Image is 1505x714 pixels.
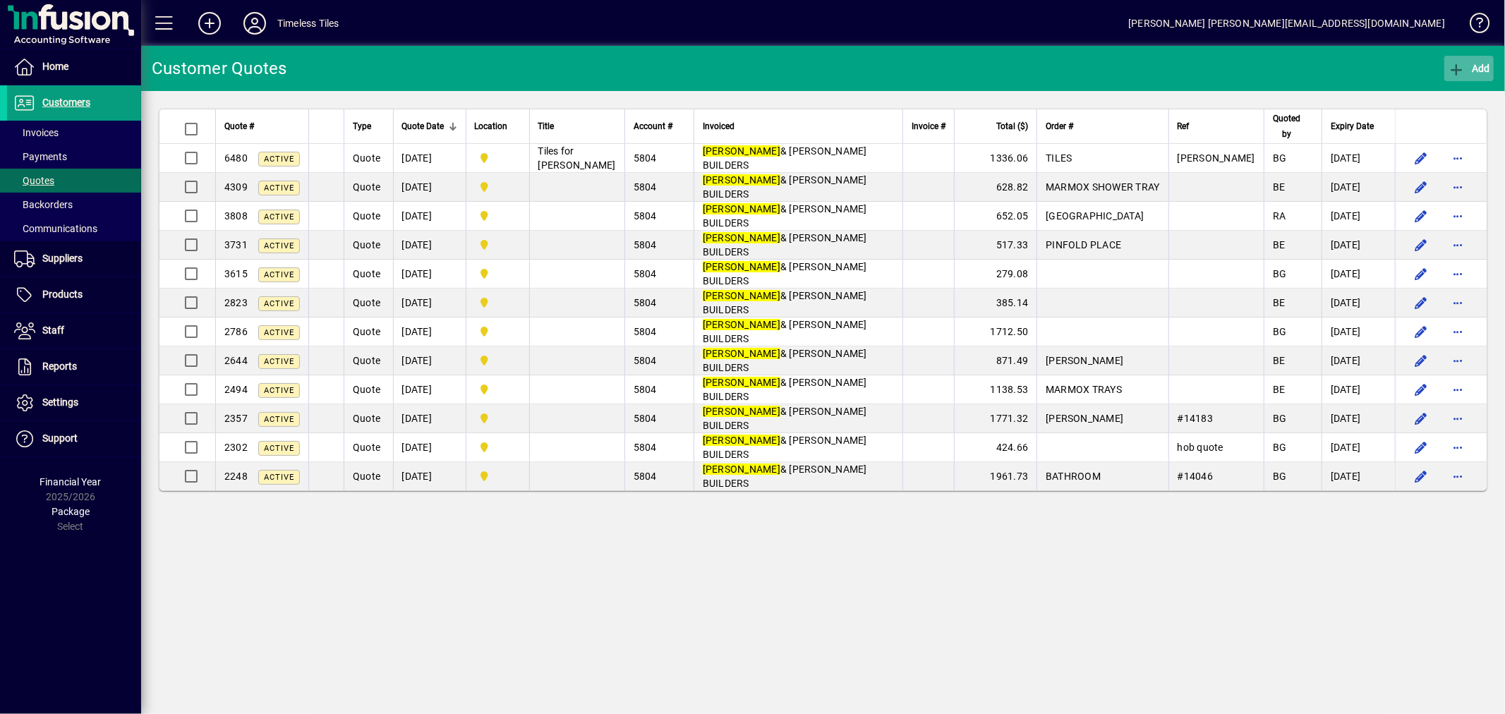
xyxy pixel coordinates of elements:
[264,299,294,308] span: Active
[393,289,466,317] td: [DATE]
[1273,413,1287,424] span: BG
[475,411,521,426] span: Dunedin
[703,145,867,171] span: & [PERSON_NAME] BUILDERS
[393,317,466,346] td: [DATE]
[264,328,294,337] span: Active
[538,119,555,134] span: Title
[703,174,780,186] em: [PERSON_NAME]
[703,119,894,134] div: Invoiced
[1322,202,1395,231] td: [DATE]
[42,289,83,300] span: Products
[1273,268,1287,279] span: BG
[40,476,102,488] span: Financial Year
[187,11,232,36] button: Add
[703,261,780,272] em: [PERSON_NAME]
[42,432,78,444] span: Support
[42,97,90,108] span: Customers
[393,260,466,289] td: [DATE]
[264,212,294,222] span: Active
[703,406,867,431] span: & [PERSON_NAME] BUILDERS
[1273,355,1286,366] span: BE
[1322,144,1395,173] td: [DATE]
[393,202,466,231] td: [DATE]
[353,297,380,308] span: Quote
[1331,119,1374,134] span: Expiry Date
[634,297,657,308] span: 5804
[954,173,1036,202] td: 628.82
[1410,320,1432,343] button: Edit
[1046,471,1101,482] span: BATHROOM
[52,506,90,517] span: Package
[402,119,457,134] div: Quote Date
[224,119,300,134] div: Quote #
[1322,260,1395,289] td: [DATE]
[1273,384,1286,395] span: BE
[475,440,521,455] span: Dunedin
[42,361,77,372] span: Reports
[634,152,657,164] span: 5804
[1273,239,1286,250] span: BE
[353,268,380,279] span: Quote
[393,231,466,260] td: [DATE]
[475,119,521,134] div: Location
[1178,119,1190,134] span: Ref
[1273,442,1287,453] span: BG
[14,223,97,234] span: Communications
[353,239,380,250] span: Quote
[1331,119,1386,134] div: Expiry Date
[703,232,780,243] em: [PERSON_NAME]
[224,210,248,222] span: 3808
[277,12,339,35] div: Timeless Tiles
[1446,378,1469,401] button: More options
[634,442,657,453] span: 5804
[1410,176,1432,198] button: Edit
[996,119,1028,134] span: Total ($)
[264,444,294,453] span: Active
[1446,436,1469,459] button: More options
[393,375,466,404] td: [DATE]
[703,232,867,258] span: & [PERSON_NAME] BUILDERS
[538,119,616,134] div: Title
[475,324,521,339] span: Dunedin
[1178,413,1214,424] span: #14183
[634,119,672,134] span: Account #
[1410,378,1432,401] button: Edit
[1273,326,1287,337] span: BG
[1446,262,1469,285] button: More options
[1448,63,1490,74] span: Add
[1046,239,1121,250] span: PINFOLD PLACE
[264,155,294,164] span: Active
[224,442,248,453] span: 2302
[1446,407,1469,430] button: More options
[393,173,466,202] td: [DATE]
[264,415,294,424] span: Active
[1322,346,1395,375] td: [DATE]
[954,375,1036,404] td: 1138.53
[1410,349,1432,372] button: Edit
[1322,173,1395,202] td: [DATE]
[475,208,521,224] span: Dunedin
[954,231,1036,260] td: 517.33
[912,119,945,134] span: Invoice #
[703,435,867,460] span: & [PERSON_NAME] BUILDERS
[42,325,64,336] span: Staff
[954,202,1036,231] td: 652.05
[1273,471,1287,482] span: BG
[1410,436,1432,459] button: Edit
[7,313,141,349] a: Staff
[1273,297,1286,308] span: BE
[1046,119,1160,134] div: Order #
[538,145,616,171] span: Tiles for [PERSON_NAME]
[353,119,371,134] span: Type
[393,404,466,433] td: [DATE]
[7,385,141,420] a: Settings
[7,421,141,456] a: Support
[1322,375,1395,404] td: [DATE]
[1459,3,1487,49] a: Knowledge Base
[353,326,380,337] span: Quote
[634,326,657,337] span: 5804
[264,241,294,250] span: Active
[475,150,521,166] span: Dunedin
[1410,205,1432,227] button: Edit
[264,183,294,193] span: Active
